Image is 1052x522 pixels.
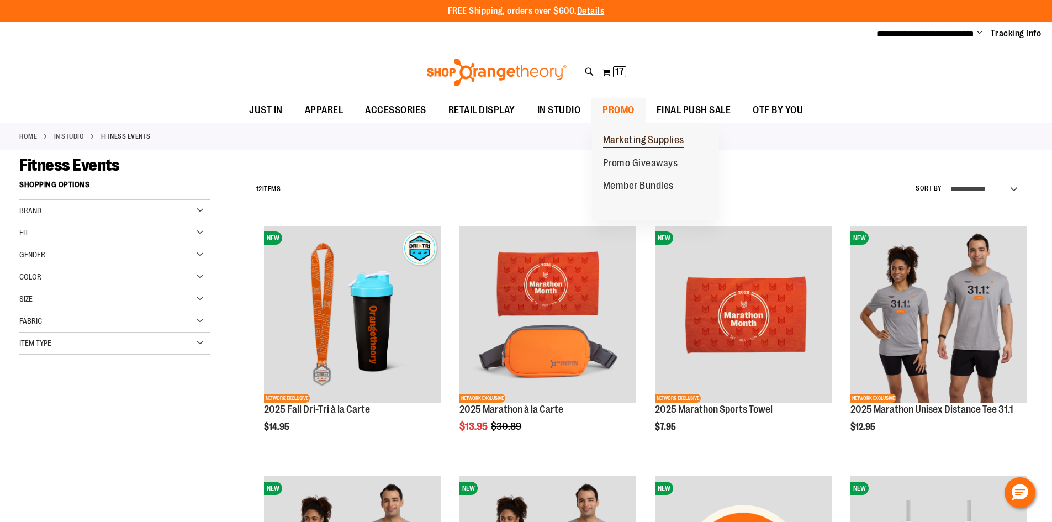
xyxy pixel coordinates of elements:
a: Home [19,131,37,141]
span: Item Type [19,339,51,347]
img: Shop Orangetheory [425,59,568,86]
a: 2025 Fall Dri-Tri à la Carte [264,404,370,415]
span: $7.95 [655,422,678,432]
div: product [845,220,1033,460]
span: Marketing Supplies [603,134,684,148]
img: 2025 Fall Dri-Tri à la Carte [264,226,441,403]
span: Brand [19,206,41,215]
a: IN STUDIO [526,98,592,123]
span: $30.89 [491,421,523,432]
strong: Shopping Options [19,175,210,200]
span: NETWORK EXCLUSIVE [850,394,896,403]
span: JUST IN [249,98,283,123]
img: 2025 Marathon Sports Towel [655,226,832,403]
strong: Fitness Events [101,131,151,141]
a: 2025 Marathon Unisex Distance Tee 31.1NEWNETWORK EXCLUSIVE [850,226,1027,404]
span: Color [19,272,41,281]
a: Tracking Info [991,28,1042,40]
ul: PROMO [592,123,719,220]
span: NEW [850,231,869,245]
span: IN STUDIO [537,98,581,123]
span: PROMO [602,98,635,123]
a: IN STUDIO [54,131,84,141]
a: Member Bundles [592,175,685,198]
a: APPAREL [294,98,355,123]
label: Sort By [916,184,942,193]
a: PROMO [591,98,646,123]
span: NEW [655,482,673,495]
span: RETAIL DISPLAY [448,98,515,123]
span: Member Bundles [603,180,674,194]
img: 2025 Marathon à la Carte [459,226,636,403]
span: $13.95 [459,421,489,432]
div: product [454,220,642,460]
a: 2025 Marathon Unisex Distance Tee 31.1 [850,404,1013,415]
div: product [258,220,446,460]
span: ACCESSORIES [365,98,426,123]
span: Fitness Events [19,156,119,175]
a: 2025 Marathon à la CarteNETWORK EXCLUSIVE [459,226,636,404]
span: Fabric [19,317,42,325]
span: NETWORK EXCLUSIVE [264,394,310,403]
h2: Items [256,181,281,198]
span: 17 [615,66,624,77]
a: 2025 Marathon Sports Towel [655,404,773,415]
span: Promo Giveaways [603,157,678,171]
span: 12 [256,185,262,193]
a: 2025 Marathon à la Carte [459,404,563,415]
span: NEW [264,482,282,495]
span: NETWORK EXCLUSIVE [655,394,701,403]
span: APPAREL [305,98,343,123]
a: OTF BY YOU [742,98,814,123]
span: Fit [19,228,29,237]
a: RETAIL DISPLAY [437,98,526,123]
a: JUST IN [238,98,294,123]
p: FREE Shipping, orders over $600. [448,5,605,18]
a: Marketing Supplies [592,129,695,152]
span: Size [19,294,33,303]
span: NEW [459,482,478,495]
span: NETWORK EXCLUSIVE [459,394,505,403]
div: product [649,220,837,460]
a: Promo Giveaways [592,152,689,175]
span: NEW [264,231,282,245]
a: ACCESSORIES [354,98,437,123]
span: $14.95 [264,422,291,432]
a: Details [577,6,605,16]
span: OTF BY YOU [753,98,803,123]
a: 2025 Marathon Sports TowelNEWNETWORK EXCLUSIVE [655,226,832,404]
span: $12.95 [850,422,877,432]
button: Account menu [977,28,982,39]
span: FINAL PUSH SALE [657,98,731,123]
button: Hello, have a question? Let’s chat. [1005,477,1035,508]
a: 2025 Fall Dri-Tri à la CarteNEWNETWORK EXCLUSIVE [264,226,441,404]
span: NEW [850,482,869,495]
span: Gender [19,250,45,259]
img: 2025 Marathon Unisex Distance Tee 31.1 [850,226,1027,403]
span: NEW [655,231,673,245]
a: FINAL PUSH SALE [646,98,742,123]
